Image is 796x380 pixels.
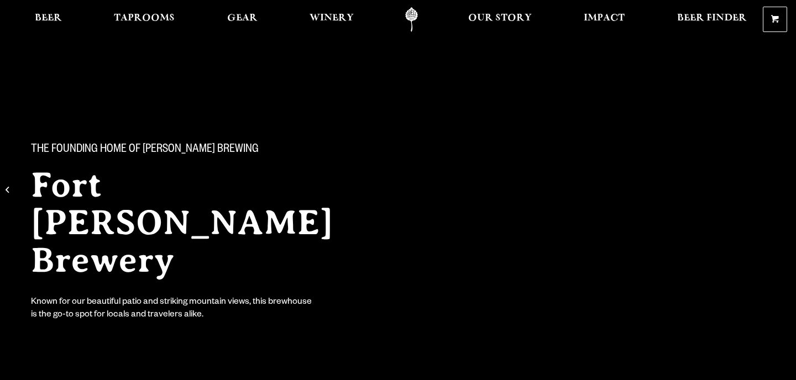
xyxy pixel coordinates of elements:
a: Odell Home [391,7,432,32]
a: Taprooms [107,7,182,32]
h2: Fort [PERSON_NAME] Brewery [31,166,376,279]
span: Taprooms [114,14,175,23]
span: Impact [584,14,625,23]
span: Our Story [468,14,532,23]
span: Beer [35,14,62,23]
a: Winery [302,7,361,32]
div: Known for our beautiful patio and striking mountain views, this brewhouse is the go-to spot for l... [31,297,314,322]
a: Our Story [461,7,539,32]
span: Winery [310,14,354,23]
a: Gear [220,7,265,32]
a: Impact [577,7,632,32]
span: Gear [227,14,258,23]
span: The Founding Home of [PERSON_NAME] Brewing [31,143,259,157]
a: Beer [28,7,69,32]
a: Beer Finder [670,7,754,32]
span: Beer Finder [677,14,747,23]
